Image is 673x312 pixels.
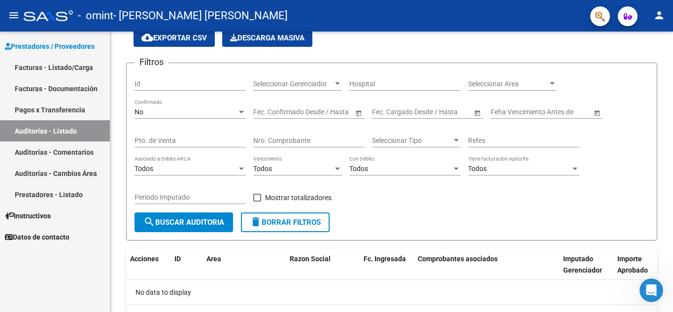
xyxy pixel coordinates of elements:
[206,255,221,263] span: Area
[113,5,288,27] span: - [PERSON_NAME] [PERSON_NAME]
[418,255,498,263] span: Comprobantes asociados
[253,165,272,173] span: Todos
[250,216,262,228] mat-icon: delete
[135,108,143,116] span: No
[372,137,452,145] span: Seleccionar Tipo
[286,248,360,292] datatable-header-cell: Razon Social
[411,108,459,116] input: End date
[253,80,333,88] span: Seleccionar Gerenciador
[8,9,20,21] mat-icon: menu
[143,218,224,227] span: Buscar Auditoria
[126,248,170,292] datatable-header-cell: Acciones
[78,5,113,27] span: - omint
[202,248,271,292] datatable-header-cell: Area
[290,255,331,263] span: Razon Social
[613,248,668,292] datatable-header-cell: Importe Aprobado
[472,107,482,118] button: Open calendar
[360,248,414,292] datatable-header-cell: Fc. Ingresada
[559,248,613,292] datatable-header-cell: Imputado Gerenciador
[241,212,330,232] button: Borrar Filtros
[349,165,368,173] span: Todos
[126,280,657,305] div: No data to display
[135,212,233,232] button: Buscar Auditoria
[5,41,95,52] span: Prestadores / Proveedores
[592,107,602,118] button: Open calendar
[222,29,312,47] app-download-masive: Descarga masiva de comprobantes (adjuntos)
[364,255,406,263] span: Fc. Ingresada
[141,34,207,42] span: Exportar CSV
[253,108,284,116] input: Start date
[639,278,663,302] iframe: Intercom live chat
[468,165,487,173] span: Todos
[230,34,304,42] span: Descarga Masiva
[222,29,312,47] button: Descarga Masiva
[353,107,364,118] button: Open calendar
[372,108,403,116] input: Start date
[5,232,69,243] span: Datos de contacto
[250,218,321,227] span: Borrar Filtros
[170,248,202,292] datatable-header-cell: ID
[135,165,153,173] span: Todos
[265,192,332,204] span: Mostrar totalizadores
[653,9,665,21] mat-icon: person
[143,216,155,228] mat-icon: search
[134,29,215,47] button: Exportar CSV
[130,255,159,263] span: Acciones
[414,248,559,292] datatable-header-cell: Comprobantes asociados
[617,255,648,274] span: Importe Aprobado
[141,32,153,43] mat-icon: cloud_download
[468,80,548,88] span: Seleccionar Area
[135,55,168,69] h3: Filtros
[174,255,181,263] span: ID
[292,108,340,116] input: End date
[5,210,51,221] span: Instructivos
[563,255,602,274] span: Imputado Gerenciador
